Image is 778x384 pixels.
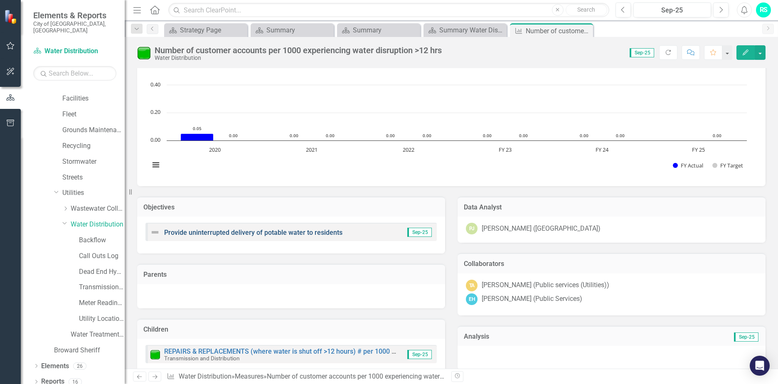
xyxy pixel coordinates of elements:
[71,330,125,340] a: Water Treatment Plant
[155,55,442,61] div: Water Distribution
[62,157,125,167] a: Stormwater
[33,20,116,34] small: City of [GEOGRAPHIC_DATA], [GEOGRAPHIC_DATA]
[499,146,512,153] text: FY 23
[267,372,494,380] div: Number of customer accounts per 1000 experiencing water disruption >12 hrs
[71,204,125,214] a: Wastewater Collection
[150,108,160,116] text: 0.20
[326,133,335,138] text: 0.00
[466,293,478,305] div: EH
[253,25,332,35] a: Summary
[423,133,431,138] text: 0.00
[306,146,318,153] text: 2021
[712,162,744,169] button: Show FY Target
[692,146,705,153] text: FY 25
[4,10,19,24] img: ClearPoint Strategy
[150,159,162,171] button: View chart menu, Chart
[143,271,439,278] h3: Parents
[580,133,588,138] text: 0.00
[150,136,160,143] text: 0.00
[164,355,240,362] small: Transmission and Distribution
[145,53,757,178] div: Chart. Highcharts interactive chart.
[181,133,214,140] path: 2020, 0.04926594. FY Actual.
[482,224,601,234] div: [PERSON_NAME] ([GEOGRAPHIC_DATA])
[209,146,221,153] text: 2020
[62,94,125,103] a: Facilities
[466,223,478,234] div: PJ
[353,25,418,35] div: Summary
[62,188,125,198] a: Utilities
[339,25,418,35] a: Summary
[33,10,116,20] span: Elements & Reports
[71,220,125,229] a: Water Distribution
[403,146,414,153] text: 2022
[713,133,721,138] text: 0.00
[407,228,432,237] span: Sep-25
[266,25,332,35] div: Summary
[145,53,751,178] svg: Interactive chart
[150,81,160,88] text: 0.40
[750,356,770,376] div: Open Intercom Messenger
[41,362,69,371] a: Elements
[179,372,231,380] a: Water Distribution
[633,2,711,17] button: Sep-25
[630,48,654,57] span: Sep-25
[596,146,609,153] text: FY 24
[734,332,758,342] span: Sep-25
[62,110,125,119] a: Fleet
[150,350,160,359] img: Meets or exceeds target
[482,294,582,304] div: [PERSON_NAME] (Public Services)
[33,66,116,81] input: Search Below...
[439,25,505,35] div: Summary Water Distribution - Program Description (6030)
[62,141,125,151] a: Recycling
[566,4,607,16] button: Search
[164,347,423,355] a: REPAIRS & REPLACEMENTS (where water is shut off >12 hours) # per 1000 customers
[426,25,505,35] a: Summary Water Distribution - Program Description (6030)
[79,314,125,324] a: Utility Location Requests
[519,133,528,138] text: 0.00
[673,162,703,169] button: Show FY Actual
[577,6,595,13] span: Search
[54,346,125,355] a: Broward Sheriff
[464,333,612,340] h3: Analysis
[79,267,125,277] a: Dead End Hydrant Flushing Log
[143,326,439,333] h3: Children
[616,133,625,138] text: 0.00
[466,280,478,291] div: TA
[167,372,445,382] div: » »
[166,25,245,35] a: Strategy Page
[180,25,245,35] div: Strategy Page
[756,2,771,17] button: RS
[79,251,125,261] a: Call Outs Log
[229,133,238,138] text: 0.00
[143,204,439,211] h3: Objectives
[62,126,125,135] a: Grounds Maintenance
[526,26,591,36] div: Number of customer accounts per 1000 experiencing water disruption >12 hrs
[79,236,125,245] a: Backflow
[386,133,395,138] text: 0.00
[164,229,342,236] a: Provide uninterrupted delivery of potable water to residents
[483,133,492,138] text: 0.00
[33,47,116,56] a: Water Distribution
[464,260,759,268] h3: Collaborators
[62,173,125,182] a: Streets
[168,3,609,17] input: Search ClearPoint...
[79,298,125,308] a: Meter Reading ([PERSON_NAME])
[407,350,432,359] span: Sep-25
[235,372,263,380] a: Measures
[464,204,759,211] h3: Data Analyst
[482,281,609,290] div: [PERSON_NAME] (Public services (Utilities))
[636,5,708,15] div: Sep-25
[290,133,298,138] text: 0.00
[73,362,86,369] div: 26
[79,283,125,292] a: Transmission and Distribution
[150,227,160,237] img: Not Defined
[193,126,202,131] text: 0.05
[137,46,150,59] img: Meets or exceeds target
[155,46,442,55] div: Number of customer accounts per 1000 experiencing water disruption >12 hrs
